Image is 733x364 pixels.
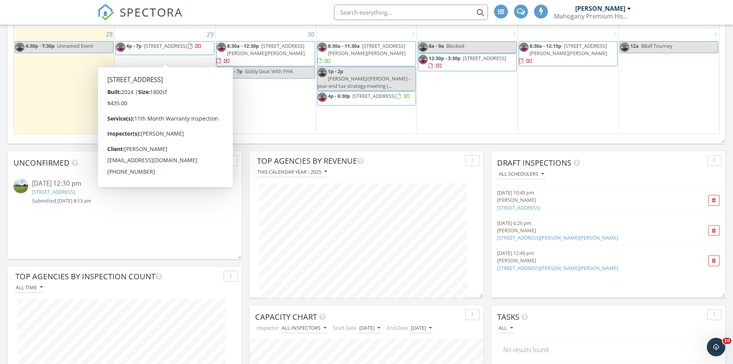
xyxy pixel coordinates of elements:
img: 20221122_120445_2.jpg [217,42,226,52]
a: 8:30a - 12:15p [STREET_ADDRESS][PERSON_NAME][PERSON_NAME] [519,41,618,66]
span: Giddy Goat With PHA [245,68,293,75]
td: Go to September 28, 2025 [14,28,115,134]
td: Go to September 29, 2025 [115,28,215,134]
div: [DATE] [359,325,380,331]
div: Mahogany Premium Home Inspections [554,12,631,20]
td: Go to October 4, 2025 [618,28,719,134]
a: Go to October 2, 2025 [511,28,518,40]
span: Blocked [446,42,464,49]
button: All [497,323,514,334]
button: All time [15,282,43,293]
span: SPECTORA [120,4,183,20]
span: 10 [723,338,731,344]
span: 8:30a - 12:15p [529,42,561,49]
span: Capacity Chart [255,312,317,322]
span: 4p - 6:30p [328,92,350,99]
span: [PERSON_NAME]/[PERSON_NAME] - year-end tax strategy meeting (... [317,75,410,89]
a: [DATE] 10:45 pm [PERSON_NAME] [STREET_ADDRESS] [497,189,683,211]
button: All schedulers [497,169,546,179]
a: [STREET_ADDRESS][PERSON_NAME][PERSON_NAME] [497,265,618,272]
a: Go to October 4, 2025 [713,28,719,40]
a: 8:30a - 12:15p [STREET_ADDRESS][PERSON_NAME][PERSON_NAME] [519,42,607,64]
img: 20221122_120445_2.jpg [317,68,327,77]
div: [DATE] 10:45 pm [497,189,683,196]
img: 20221122_120445_2.jpg [15,42,25,52]
span: 1p - 2p [328,68,343,75]
span: 4p - 7p [126,42,142,49]
span: 12a [630,42,639,49]
span: 12:30p - 3:30p [429,55,461,62]
div: All [499,325,513,331]
span: 8:30a - 11:30a [328,42,360,49]
img: 20221122_120445_2.jpg [317,92,327,102]
span: 4:30p - 7:30p [25,42,55,49]
a: 8:30a - 12:30p [STREET_ADDRESS][PERSON_NAME][PERSON_NAME] [216,41,315,66]
a: [DATE] 6:26 pm [PERSON_NAME] [STREET_ADDRESS][PERSON_NAME][PERSON_NAME] [497,220,683,242]
img: 20221122_120445_2.jpg [317,42,327,52]
div: [PERSON_NAME] [575,5,625,12]
a: 12:30p - 3:30p [STREET_ADDRESS] [429,55,506,69]
div: All time [16,285,43,290]
a: [DATE] 12:30 pm [STREET_ADDRESS] Submitted [DATE] 8:13 am [13,179,236,205]
img: 20221122_120445_2.jpg [418,42,428,52]
input: Search everything... [334,5,488,20]
a: [DATE] 12:45 pm [PERSON_NAME] [STREET_ADDRESS][PERSON_NAME][PERSON_NAME] [497,250,683,272]
a: 4p - 7p [STREET_ADDRESS] [115,41,214,55]
span: [STREET_ADDRESS] [144,42,187,49]
iframe: Intercom live chat [707,338,725,356]
span: [STREET_ADDRESS][PERSON_NAME][PERSON_NAME] [328,42,406,57]
span: 8a - 9a [429,42,444,49]
a: Go to October 1, 2025 [410,28,417,40]
span: Tasks [497,312,519,322]
label: Start Date [332,323,358,333]
span: Unconfirmed [13,158,70,168]
a: Go to September 30, 2025 [306,28,316,40]
td: Go to October 2, 2025 [417,28,518,134]
img: streetview [13,179,28,193]
div: [DATE] 6:26 pm [497,220,683,227]
td: Go to October 1, 2025 [316,28,417,134]
button: [DATE] [409,323,433,334]
a: 8:30a - 11:30a [STREET_ADDRESS][PERSON_NAME][PERSON_NAME] [317,42,406,64]
span: Draft Inspections [497,158,571,168]
span: 5p - 7p [227,68,242,75]
img: 20221122_120445_2.jpg [116,42,125,52]
img: The Best Home Inspection Software - Spectora [97,4,114,21]
a: 8:30a - 11:30a [STREET_ADDRESS][PERSON_NAME][PERSON_NAME] [317,41,416,66]
div: [PERSON_NAME] [497,227,683,234]
button: All Inspectors [280,323,328,334]
img: 20221122_120445_2.jpg [519,42,529,52]
span: [STREET_ADDRESS] [352,92,396,99]
a: 4p - 6:30p [STREET_ADDRESS] [328,92,410,99]
span: 8:30a - 12:30p [227,42,259,49]
div: [PERSON_NAME] [497,196,683,204]
a: SPECTORA [97,10,183,27]
a: Go to September 29, 2025 [205,28,215,40]
div: All schedulers [499,171,544,177]
td: Go to September 30, 2025 [215,28,316,134]
div: No results found [498,339,719,360]
div: [PERSON_NAME] [497,257,683,264]
td: Go to October 3, 2025 [518,28,618,134]
div: Submitted [DATE] 8:13 am [32,197,217,205]
div: [DATE] [411,325,432,331]
a: 4p - 7p [STREET_ADDRESS] [126,42,202,49]
button: This calendar year - 2025 [257,167,327,177]
a: 4p - 6:30p [STREET_ADDRESS] [317,91,416,105]
label: Inspector [255,323,280,333]
div: [DATE] 12:45 pm [497,250,683,257]
span: [STREET_ADDRESS][PERSON_NAME][PERSON_NAME] [227,42,305,57]
a: [STREET_ADDRESS][PERSON_NAME][PERSON_NAME] [497,234,618,241]
span: [STREET_ADDRESS] [463,55,506,62]
img: 20221122_120445_2.jpg [217,68,226,77]
a: [STREET_ADDRESS] [497,204,540,211]
img: 20221122_120445_2.jpg [418,55,428,64]
a: [STREET_ADDRESS] [32,188,75,195]
a: Go to October 3, 2025 [612,28,618,40]
span: BBall Tourney [641,42,672,49]
label: End Date [386,323,409,333]
img: 20221122_120445_2.jpg [620,42,629,52]
div: All Inspectors [282,325,326,331]
div: This calendar year - 2025 [257,169,327,174]
div: [DATE] 12:30 pm [32,179,217,188]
